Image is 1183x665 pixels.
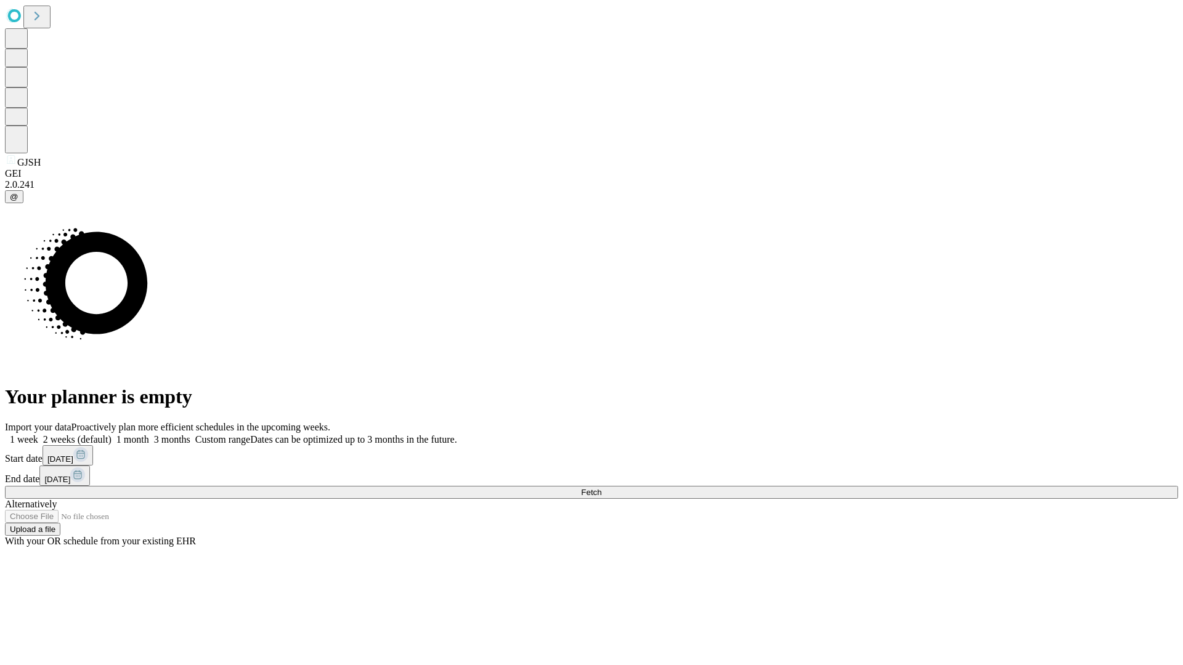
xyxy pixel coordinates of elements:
h1: Your planner is empty [5,385,1178,408]
span: @ [10,192,18,201]
button: [DATE] [39,465,90,486]
span: 3 months [154,434,190,445]
span: [DATE] [47,454,73,464]
button: Upload a file [5,523,60,536]
span: Proactively plan more efficient schedules in the upcoming weeks. [71,422,330,432]
div: 2.0.241 [5,179,1178,190]
button: [DATE] [43,445,93,465]
span: Dates can be optimized up to 3 months in the future. [250,434,457,445]
span: Fetch [581,488,601,497]
div: End date [5,465,1178,486]
span: 1 month [116,434,149,445]
button: @ [5,190,23,203]
span: 1 week [10,434,38,445]
span: With your OR schedule from your existing EHR [5,536,196,546]
span: GJSH [17,157,41,167]
span: 2 weeks (default) [43,434,112,445]
div: GEI [5,168,1178,179]
span: Custom range [195,434,250,445]
span: [DATE] [44,475,70,484]
span: Import your data [5,422,71,432]
div: Start date [5,445,1178,465]
span: Alternatively [5,499,57,509]
button: Fetch [5,486,1178,499]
